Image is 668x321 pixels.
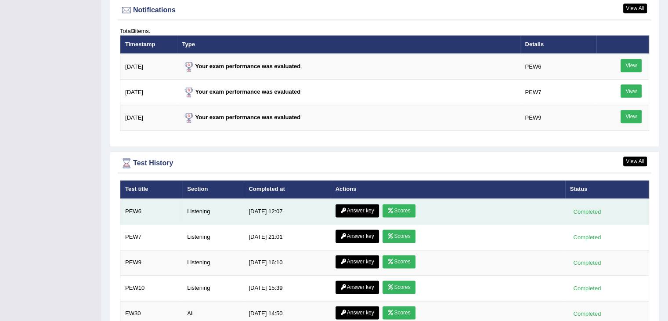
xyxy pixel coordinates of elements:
[570,284,604,293] div: Completed
[182,199,244,225] td: Listening
[383,255,415,268] a: Scores
[570,207,604,216] div: Completed
[520,54,596,80] td: PEW6
[331,180,565,199] th: Actions
[570,258,604,267] div: Completed
[336,281,379,294] a: Answer key
[120,54,177,80] td: [DATE]
[120,250,183,275] td: PEW9
[336,255,379,268] a: Answer key
[336,204,379,217] a: Answer key
[570,233,604,242] div: Completed
[383,306,415,319] a: Scores
[244,224,330,250] td: [DATE] 21:01
[120,224,183,250] td: PEW7
[132,28,135,34] b: 3
[182,180,244,199] th: Section
[120,35,177,54] th: Timestamp
[570,309,604,318] div: Completed
[623,157,647,166] a: View All
[621,84,642,98] a: View
[120,199,183,225] td: PEW6
[520,80,596,105] td: PEW7
[244,250,330,275] td: [DATE] 16:10
[177,35,520,54] th: Type
[120,27,649,35] div: Total items.
[182,224,244,250] td: Listening
[182,63,301,69] strong: Your exam performance was evaluated
[182,275,244,301] td: Listening
[336,230,379,243] a: Answer key
[520,105,596,131] td: PEW9
[520,35,596,54] th: Details
[120,105,177,131] td: [DATE]
[244,275,330,301] td: [DATE] 15:39
[120,4,649,17] div: Notifications
[244,180,330,199] th: Completed at
[120,157,649,170] div: Test History
[182,88,301,95] strong: Your exam performance was evaluated
[120,275,183,301] td: PEW10
[182,250,244,275] td: Listening
[565,180,649,199] th: Status
[383,281,415,294] a: Scores
[621,59,642,72] a: View
[383,230,415,243] a: Scores
[623,4,647,13] a: View All
[244,199,330,225] td: [DATE] 12:07
[336,306,379,319] a: Answer key
[120,80,177,105] td: [DATE]
[182,114,301,120] strong: Your exam performance was evaluated
[383,204,415,217] a: Scores
[120,180,183,199] th: Test title
[621,110,642,123] a: View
